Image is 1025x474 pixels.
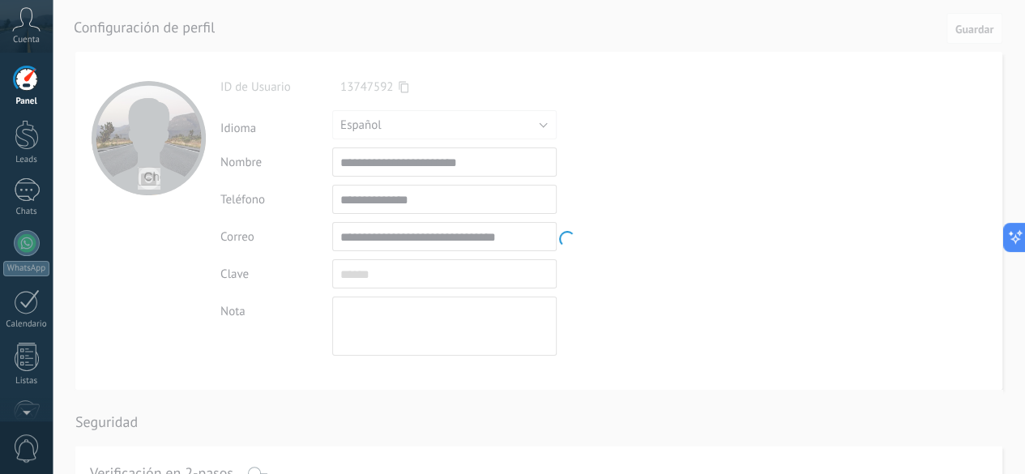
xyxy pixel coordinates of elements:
[13,35,40,45] span: Cuenta
[3,96,50,107] div: Panel
[3,319,50,330] div: Calendario
[3,155,50,165] div: Leads
[3,261,49,276] div: WhatsApp
[3,376,50,386] div: Listas
[3,207,50,217] div: Chats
